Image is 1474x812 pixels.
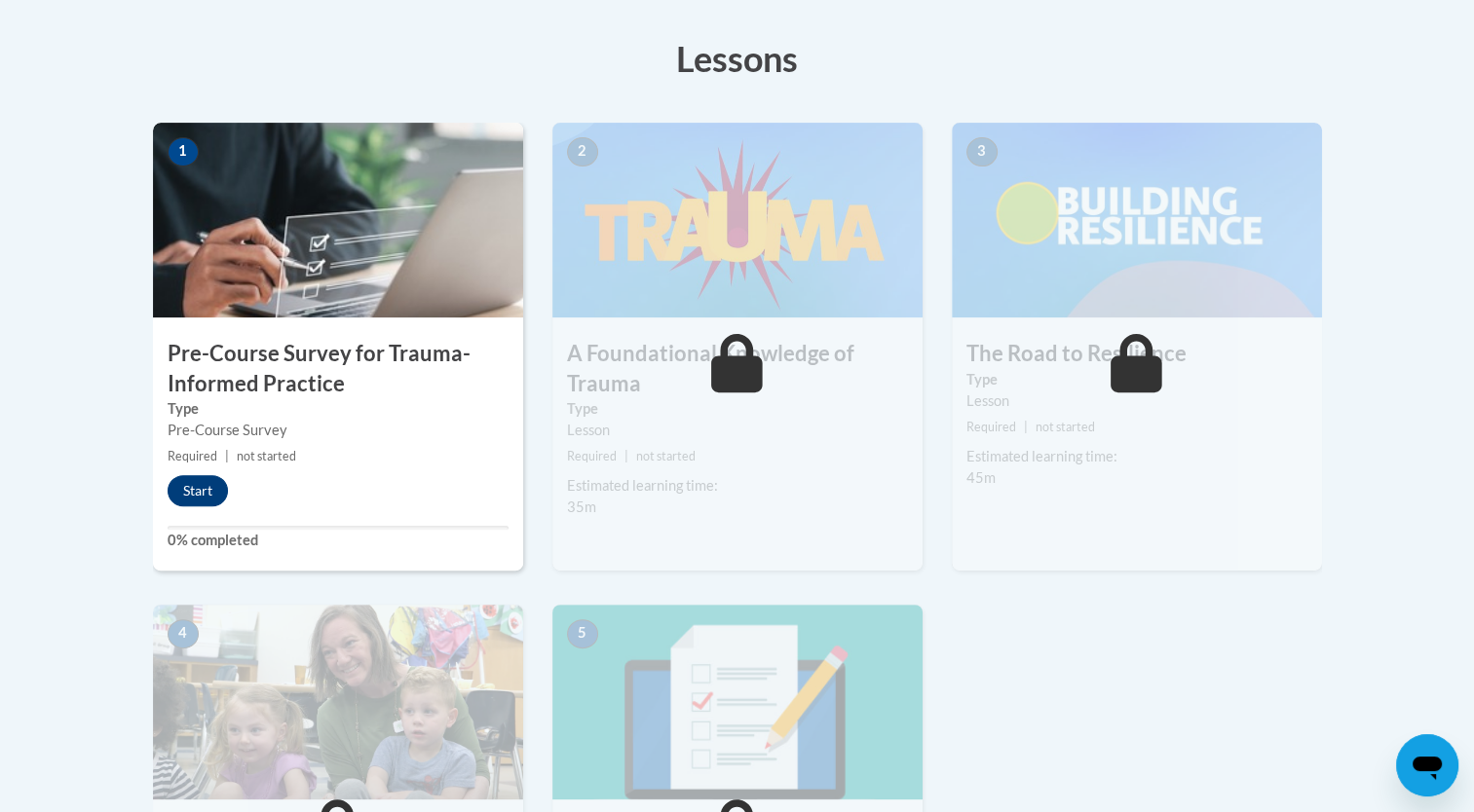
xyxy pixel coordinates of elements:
[225,449,229,463] span: |
[168,420,509,441] div: Pre-Course Survey
[153,123,523,317] img: Course Image
[966,390,1307,412] div: Lesson
[966,420,1016,434] span: Required
[966,469,996,486] span: 45m
[966,369,1307,390] label: Type
[552,605,923,799] img: Course Image
[966,446,1307,467] div: Estimated learning time:
[1396,734,1458,796] iframe: Button to launch messaging window
[237,449,296,463] span: not started
[567,449,617,463] span: Required
[567,420,908,441] div: Lesson
[567,398,908,420] label: Type
[966,137,998,166] span: 3
[624,449,628,463] span: |
[952,339,1322,369] h3: The Road to Resilience
[952,123,1322,317] img: Course Image
[153,34,1322,83] h3: Lessons
[567,475,908,497] div: Estimated learning time:
[168,619,199,648] span: 4
[168,475,228,506] button: Start
[153,339,523,399] h3: Pre-Course Survey for Trauma-Informed Practice
[567,619,598,648] span: 5
[168,449,217,463] span: Required
[567,137,598,166] span: 2
[168,530,509,551] label: 0% completed
[153,605,523,799] img: Course Image
[567,498,596,515] span: 35m
[168,398,509,420] label: Type
[552,339,923,399] h3: A Foundational Knowledge of Trauma
[168,137,199,166] span: 1
[552,123,923,317] img: Course Image
[636,449,696,463] span: not started
[1024,420,1028,434] span: |
[1036,420,1095,434] span: not started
